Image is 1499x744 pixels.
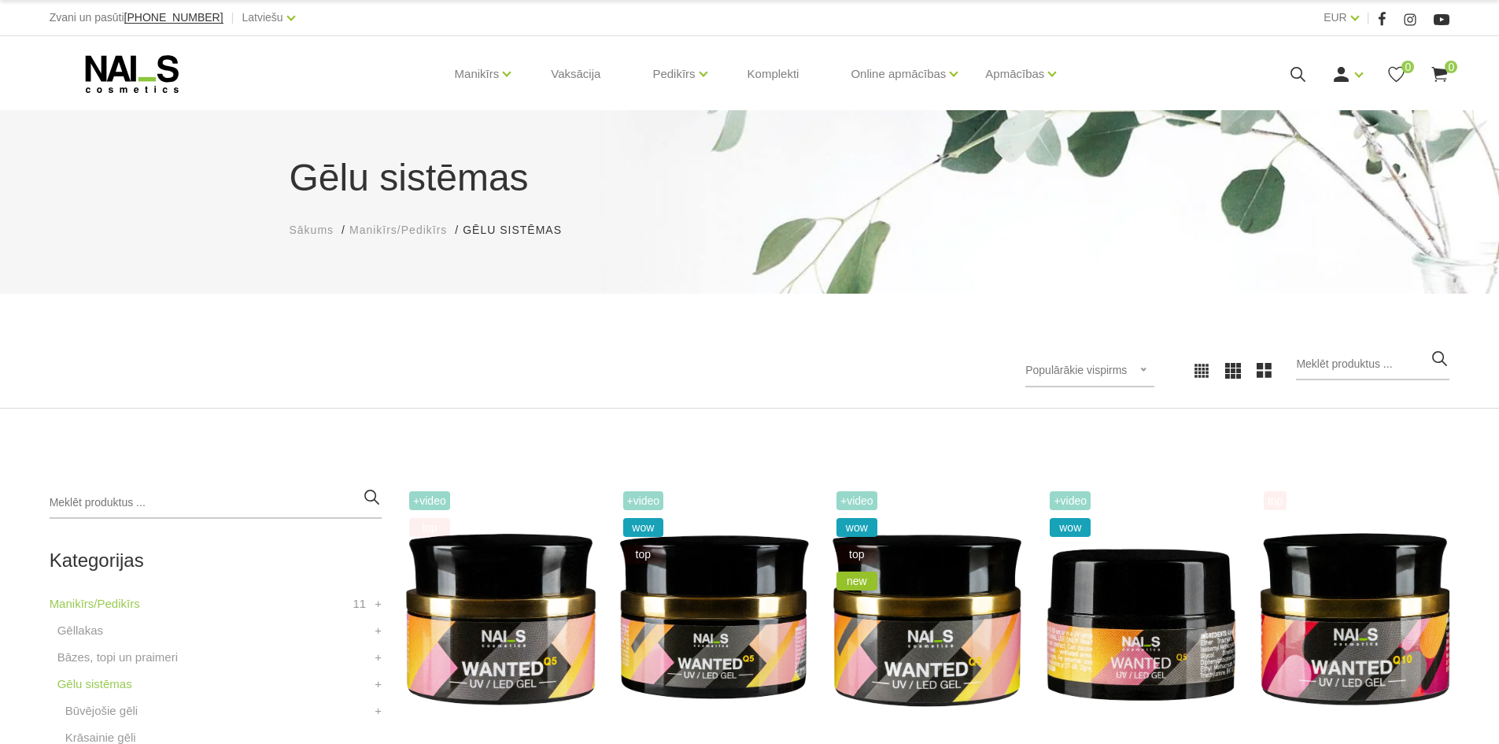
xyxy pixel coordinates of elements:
span: top [623,545,664,564]
span: [PHONE_NUMBER] [124,11,223,24]
a: + [375,648,382,667]
input: Meklēt produktus ... [1296,349,1449,380]
a: Pedikīrs [652,43,695,105]
a: Gēllakas [57,621,103,640]
a: Apmācības [985,43,1044,105]
span: Manikīrs/Pedikīrs [349,224,447,236]
span: 0 [1401,61,1414,73]
a: Komplekti [735,36,812,112]
h2: Kategorijas [50,550,382,571]
span: | [1367,8,1370,28]
span: wow [1050,518,1091,537]
input: Meklēt produktus ... [50,487,382,519]
a: + [375,594,382,613]
a: 0 [1386,65,1406,84]
a: Latviešu [242,8,283,27]
span: +Video [836,491,877,510]
a: Vaksācija [538,36,613,112]
span: new [836,572,877,590]
span: top [409,518,450,537]
span: Populārākie vispirms [1025,364,1127,376]
span: +Video [623,491,664,510]
a: Manikīrs/Pedikīrs [349,222,447,239]
div: Zvani un pasūti [50,8,223,28]
a: Manikīrs [455,43,500,105]
span: +Video [1050,491,1091,510]
a: 0 [1430,65,1449,84]
span: 0 [1445,61,1457,73]
span: top [1264,491,1287,510]
a: + [375,621,382,640]
span: +Video [409,491,450,510]
a: Gēlu sistēmas [57,675,132,694]
span: Sākums [290,224,334,236]
span: | [231,8,234,28]
span: wow [836,518,877,537]
a: Bāzes, topi un praimeri [57,648,178,667]
a: + [375,701,382,720]
h1: Gēlu sistēmas [290,150,1210,206]
a: Manikīrs/Pedikīrs [50,594,140,613]
span: top [836,545,877,564]
a: + [375,675,382,694]
a: [PHONE_NUMBER] [124,12,223,24]
a: Būvējošie gēli [65,701,138,720]
li: Gēlu sistēmas [463,222,578,239]
span: 11 [353,594,366,613]
a: EUR [1324,8,1347,27]
a: Online apmācības [851,43,946,105]
a: Sākums [290,222,334,239]
span: wow [623,518,664,537]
